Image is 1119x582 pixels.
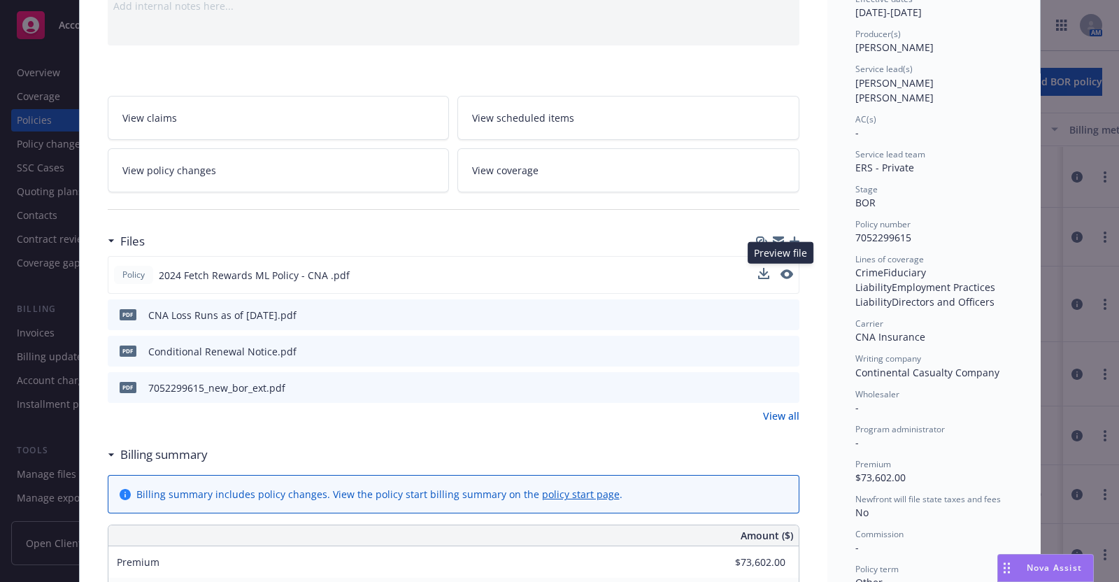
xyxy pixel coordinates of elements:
h3: Files [120,232,145,250]
span: View scheduled items [472,111,574,125]
button: preview file [781,268,793,283]
span: - [855,541,859,554]
span: View coverage [472,163,539,178]
span: Policy term [855,563,899,575]
button: Nova Assist [997,554,1094,582]
span: View claims [122,111,177,125]
span: Commission [855,528,904,540]
span: BOR [855,196,876,209]
span: CNA Insurance [855,330,925,343]
div: CNA Loss Runs as of [DATE].pdf [148,308,297,322]
a: policy start page [542,488,620,501]
button: download file [758,268,769,279]
span: 2024 Fetch Rewards ML Policy - CNA .pdf [159,268,350,283]
span: Premium [117,555,159,569]
button: download file [759,344,770,359]
span: Directors and Officers [892,295,995,308]
span: Newfront will file state taxes and fees [855,493,1001,505]
span: Policy number [855,218,911,230]
span: Employment Practices Liability [855,281,998,308]
span: - [855,401,859,414]
span: No [855,506,869,519]
div: 7052299615_new_bor_ext.pdf [148,381,285,395]
span: - [855,436,859,449]
div: Preview file [748,242,813,264]
a: View policy changes [108,148,450,192]
a: View scheduled items [457,96,799,140]
span: Crime [855,266,883,279]
span: Service lead team [855,148,925,160]
button: download file [759,308,770,322]
span: - [855,126,859,139]
span: 7052299615 [855,231,911,244]
span: AC(s) [855,113,876,125]
span: Policy [120,269,148,281]
div: Files [108,232,145,250]
div: Billing summary [108,446,208,464]
span: [PERSON_NAME] [855,41,934,54]
span: Producer(s) [855,28,901,40]
span: Amount ($) [741,528,793,543]
span: ERS - Private [855,161,914,174]
span: $73,602.00 [855,471,906,484]
span: Service lead(s) [855,63,913,75]
span: Writing company [855,353,921,364]
span: pdf [120,346,136,356]
button: download file [758,268,769,283]
div: Conditional Renewal Notice.pdf [148,344,297,359]
span: [PERSON_NAME] [PERSON_NAME] [855,76,936,104]
button: download file [759,381,770,395]
a: View claims [108,96,450,140]
button: preview file [781,381,794,395]
span: Nova Assist [1027,562,1082,574]
div: Drag to move [998,555,1015,581]
button: preview file [781,269,793,279]
a: View coverage [457,148,799,192]
span: Carrier [855,318,883,329]
span: View policy changes [122,163,216,178]
button: preview file [781,308,794,322]
span: pdf [120,309,136,320]
a: View all [763,409,799,423]
span: Program administrator [855,423,945,435]
span: Premium [855,458,891,470]
button: preview file [781,344,794,359]
span: Wholesaler [855,388,899,400]
div: Billing summary includes policy changes. View the policy start billing summary on the . [136,487,622,502]
h3: Billing summary [120,446,208,464]
span: Lines of coverage [855,253,924,265]
span: Stage [855,183,878,195]
span: pdf [120,382,136,392]
input: 0.00 [703,552,794,573]
span: Continental Casualty Company [855,366,999,379]
span: Fiduciary Liability [855,266,929,294]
